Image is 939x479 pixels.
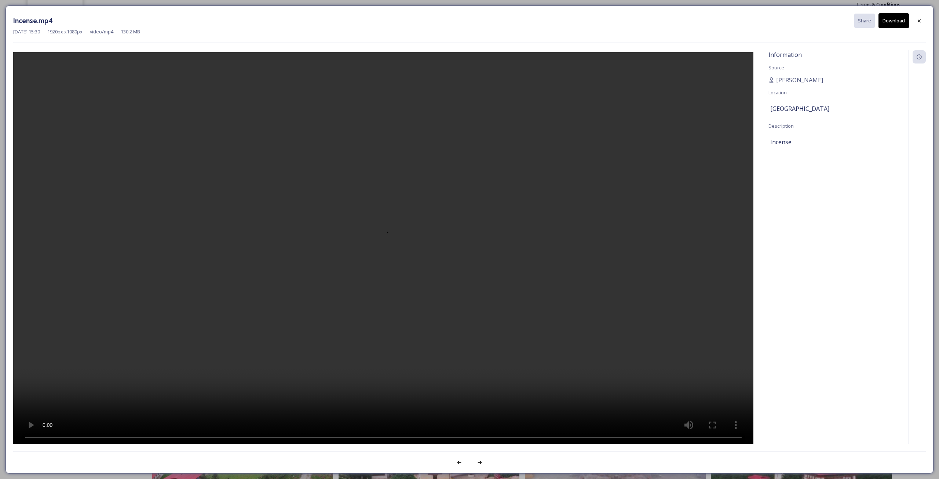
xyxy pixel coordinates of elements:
[768,51,802,59] span: Information
[47,28,83,35] span: 1920 px x 1080 px
[776,76,823,84] span: [PERSON_NAME]
[13,28,40,35] span: [DATE] 15:30
[13,15,53,26] h3: Incense.mp4
[768,123,794,129] span: Description
[121,28,140,35] span: 130.2 MB
[878,13,909,28] button: Download
[770,138,792,146] span: Incense
[90,28,113,35] span: video/mp4
[854,14,875,28] button: Share
[770,104,829,113] span: [GEOGRAPHIC_DATA]
[768,64,784,71] span: Source
[768,89,787,96] span: Location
